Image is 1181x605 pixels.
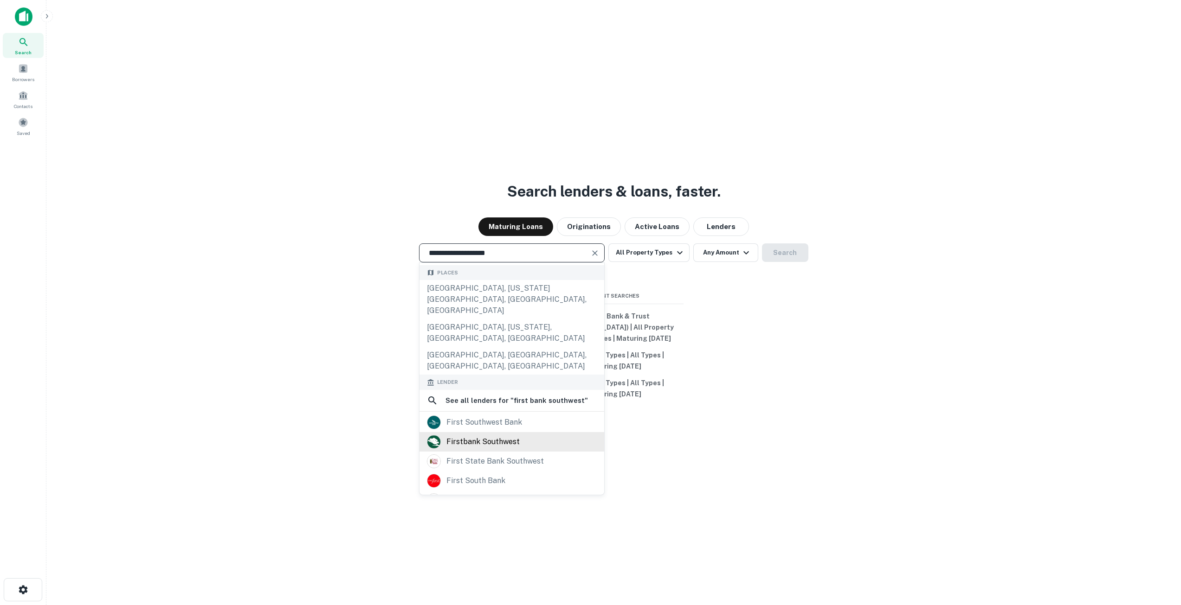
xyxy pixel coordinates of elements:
[608,243,689,262] button: All Property Types
[693,243,758,262] button: Any Amount
[427,494,440,507] img: picture
[427,416,440,429] img: picture
[544,375,684,402] button: All Property Types | All Types | Maturing [DATE]
[544,292,684,300] span: Recent Searches
[588,247,601,260] button: Clear
[15,7,32,26] img: capitalize-icon.png
[446,454,544,468] div: first state bank southwest
[1135,531,1181,575] iframe: Chat Widget
[3,114,44,139] a: Saved
[419,471,604,490] a: first south bank
[15,49,32,56] span: Search
[14,102,32,110] span: Contacts
[437,269,458,277] span: Places
[17,129,30,137] span: Saved
[3,87,44,112] a: Contacts
[419,490,604,510] a: southwest bank
[427,474,440,487] img: picture
[446,474,505,488] div: first south bank
[445,395,588,406] h6: See all lenders for " first bank southwest "
[446,435,520,449] div: firstbank southwest
[478,217,553,236] button: Maturing Loans
[507,180,721,203] h3: Search lenders & loans, faster.
[625,217,690,236] button: Active Loans
[437,378,458,386] span: Lender
[427,435,440,448] img: picture
[419,319,604,347] div: [GEOGRAPHIC_DATA], [US_STATE], [GEOGRAPHIC_DATA], [GEOGRAPHIC_DATA]
[419,413,604,432] a: first southwest bank
[12,76,34,83] span: Borrowers
[419,452,604,471] a: first state bank southwest
[544,347,684,375] button: All Property Types | All Types | Maturing [DATE]
[693,217,749,236] button: Lenders
[419,347,604,375] div: [GEOGRAPHIC_DATA], [GEOGRAPHIC_DATA], [GEOGRAPHIC_DATA], [GEOGRAPHIC_DATA]
[419,432,604,452] a: firstbank southwest
[3,60,44,85] a: Borrowers
[557,217,621,236] button: Originations
[427,455,440,468] img: picture
[3,33,44,58] a: Search
[446,415,522,429] div: first southwest bank
[419,280,604,319] div: [GEOGRAPHIC_DATA], [US_STATE][GEOGRAPHIC_DATA], [GEOGRAPHIC_DATA], [GEOGRAPHIC_DATA]
[446,493,503,507] div: southwest bank
[544,308,684,347] button: Peoples Bank & Trust ([GEOGRAPHIC_DATA]) | All Property Types | All Types | Maturing [DATE]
